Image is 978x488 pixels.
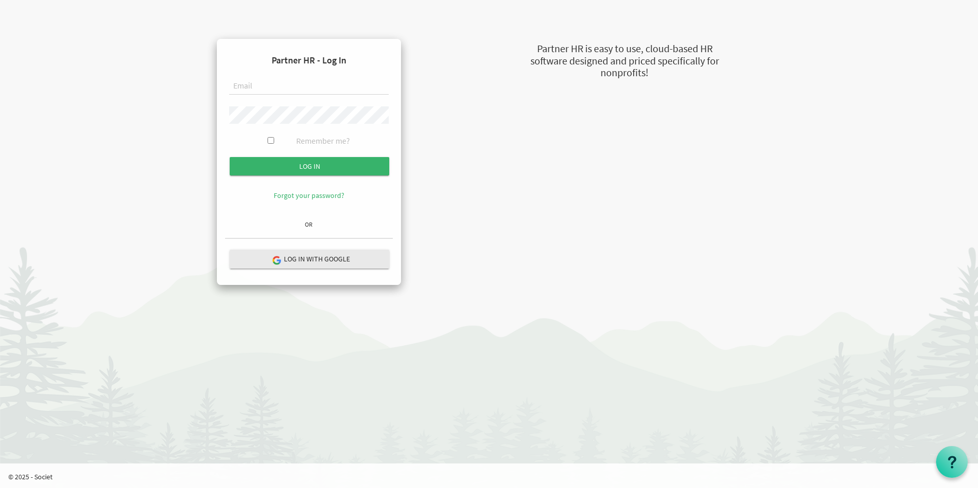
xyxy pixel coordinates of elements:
[272,255,281,264] img: google-logo.png
[479,54,770,69] div: software designed and priced specifically for
[230,157,389,175] input: Log in
[274,191,344,200] a: Forgot your password?
[296,135,350,147] label: Remember me?
[230,250,389,269] button: Log in with Google
[479,41,770,56] div: Partner HR is easy to use, cloud-based HR
[229,78,389,95] input: Email
[225,47,393,74] h4: Partner HR - Log In
[8,472,978,482] p: © 2025 - Societ
[479,65,770,80] div: nonprofits!
[225,221,393,228] h6: OR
